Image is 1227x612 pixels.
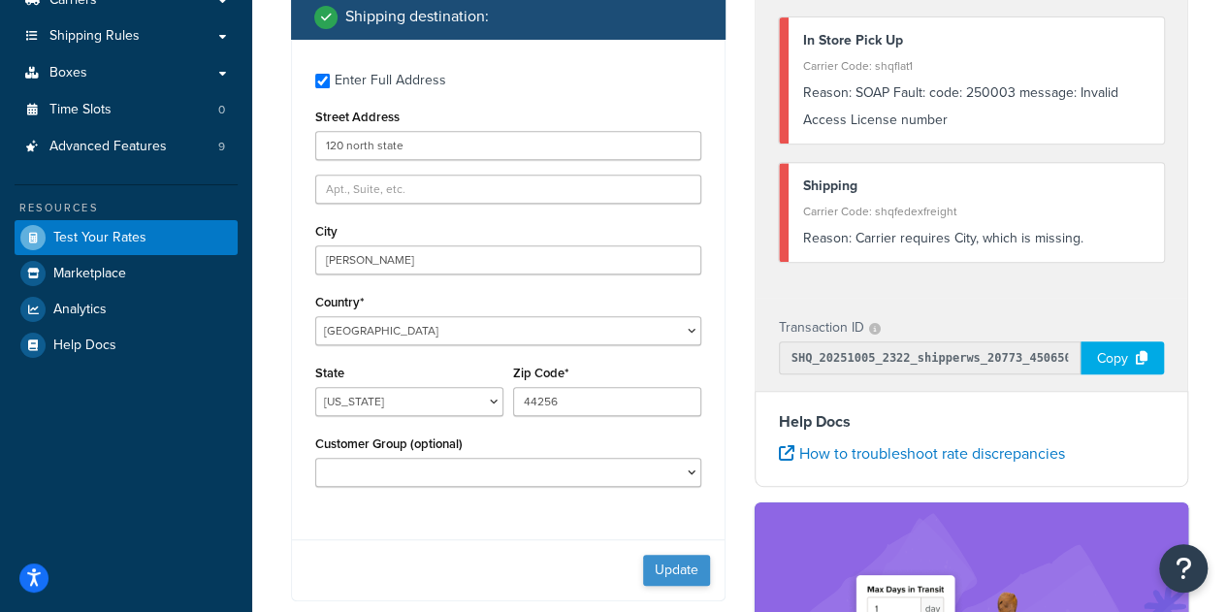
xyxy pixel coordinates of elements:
a: Shipping Rules [15,18,238,54]
span: Analytics [53,302,107,318]
input: Enter Full Address [315,74,330,88]
a: Marketplace [15,256,238,291]
li: Time Slots [15,92,238,128]
h2: Shipping destination : [345,8,489,25]
span: 0 [218,102,225,118]
h4: Help Docs [779,410,1165,434]
button: Update [643,555,710,586]
span: Help Docs [53,338,116,354]
label: Zip Code* [513,366,568,380]
a: How to troubleshoot rate discrepancies [779,442,1065,465]
a: Analytics [15,292,238,327]
div: Copy [1081,341,1164,374]
label: Street Address [315,110,400,124]
li: Advanced Features [15,129,238,165]
div: Carrier Code: shqflat1 [803,52,1150,80]
span: Time Slots [49,102,112,118]
button: Open Resource Center [1159,544,1208,593]
div: SOAP Fault: code: 250003 message: Invalid Access License number [803,80,1150,134]
a: Test Your Rates [15,220,238,255]
span: Test Your Rates [53,230,146,246]
div: Enter Full Address [335,67,446,94]
span: Shipping Rules [49,28,140,45]
span: Boxes [49,65,87,81]
span: Reason: [803,82,852,103]
a: Help Docs [15,328,238,363]
div: Carrier Code: shqfedexfreight [803,198,1150,225]
label: State [315,366,344,380]
div: In Store Pick Up [803,27,1150,54]
span: Advanced Features [49,139,167,155]
span: Reason: [803,228,852,248]
p: Transaction ID [779,314,864,341]
div: Resources [15,200,238,216]
div: Shipping [803,173,1150,200]
label: Country* [315,295,364,309]
label: Customer Group (optional) [315,436,463,451]
a: Boxes [15,55,238,91]
span: Marketplace [53,266,126,282]
a: Advanced Features9 [15,129,238,165]
span: 9 [218,139,225,155]
div: Carrier requires City, which is missing. [803,225,1150,252]
a: Time Slots0 [15,92,238,128]
label: City [315,224,338,239]
input: Apt., Suite, etc. [315,175,701,204]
